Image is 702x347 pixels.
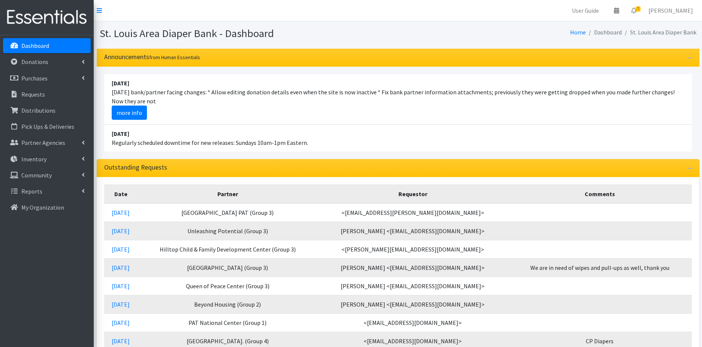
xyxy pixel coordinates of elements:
[3,71,91,86] a: Purchases
[138,240,318,258] td: Hilltop Child & Family Development Center (Group 3)
[21,139,65,146] p: Partner Agencies
[318,203,508,222] td: <[EMAIL_ADDRESS][PERSON_NAME][DOMAIN_NAME]>
[112,282,130,290] a: [DATE]
[112,264,130,271] a: [DATE]
[104,74,692,125] li: [DATE] bank/partner facing changes: * Allow editing donation details even when the site is now in...
[138,222,318,240] td: Unleashing Potential (Group 3)
[570,28,586,36] a: Home
[3,103,91,118] a: Distributions
[3,200,91,215] a: My Organization
[21,188,42,195] p: Reports
[112,319,130,326] a: [DATE]
[318,240,508,258] td: <[PERSON_NAME][EMAIL_ADDRESS][DOMAIN_NAME]>
[622,27,696,38] li: St. Louis Area Diaper Bank
[21,171,52,179] p: Community
[318,295,508,313] td: [PERSON_NAME] <[EMAIL_ADDRESS][DOMAIN_NAME]>
[318,185,508,203] th: Requestor
[21,204,64,211] p: My Organization
[21,107,55,114] p: Distributions
[112,106,147,120] a: more info
[318,277,508,295] td: [PERSON_NAME] <[EMAIL_ADDRESS][DOMAIN_NAME]>
[3,87,91,102] a: Requests
[21,58,48,66] p: Donations
[625,3,642,18] a: 7
[586,27,622,38] li: Dashboard
[112,337,130,345] a: [DATE]
[112,246,130,253] a: [DATE]
[3,184,91,199] a: Reports
[3,38,91,53] a: Dashboard
[104,164,167,171] h3: Outstanding Requests
[112,209,130,216] a: [DATE]
[21,123,74,130] p: Pick Ups & Deliveries
[318,258,508,277] td: [PERSON_NAME] <[EMAIL_ADDRESS][DOMAIN_NAME]>
[112,130,129,137] strong: [DATE]
[149,54,200,61] small: from Human Essentials
[3,5,91,30] img: HumanEssentials
[100,27,395,40] h1: St. Louis Area Diaper Bank - Dashboard
[566,3,605,18] a: User Guide
[3,119,91,134] a: Pick Ups & Deliveries
[138,277,318,295] td: Queen of Peace Center (Group 3)
[138,185,318,203] th: Partner
[138,258,318,277] td: [GEOGRAPHIC_DATA] (Group 3)
[112,301,130,308] a: [DATE]
[138,313,318,332] td: PAT National Center (Group 1)
[508,185,692,203] th: Comments
[112,79,129,87] strong: [DATE]
[3,152,91,167] a: Inventory
[508,258,692,277] td: We are in need of wipes and pull-ups as well, thank you
[104,53,200,61] h3: Announcements
[21,74,48,82] p: Purchases
[3,168,91,183] a: Community
[138,203,318,222] td: [GEOGRAPHIC_DATA] PAT (Group 3)
[104,185,138,203] th: Date
[21,91,45,98] p: Requests
[21,42,49,49] p: Dashboard
[104,125,692,152] li: Regularly scheduled downtime for new releases: Sundays 10am-1pm Eastern.
[636,6,641,12] span: 7
[112,227,130,235] a: [DATE]
[3,135,91,150] a: Partner Agencies
[3,54,91,69] a: Donations
[642,3,699,18] a: [PERSON_NAME]
[318,222,508,240] td: [PERSON_NAME] <[EMAIL_ADDRESS][DOMAIN_NAME]>
[318,313,508,332] td: <[EMAIL_ADDRESS][DOMAIN_NAME]>
[138,295,318,313] td: Beyond Housing (Group 2)
[21,155,46,163] p: Inventory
